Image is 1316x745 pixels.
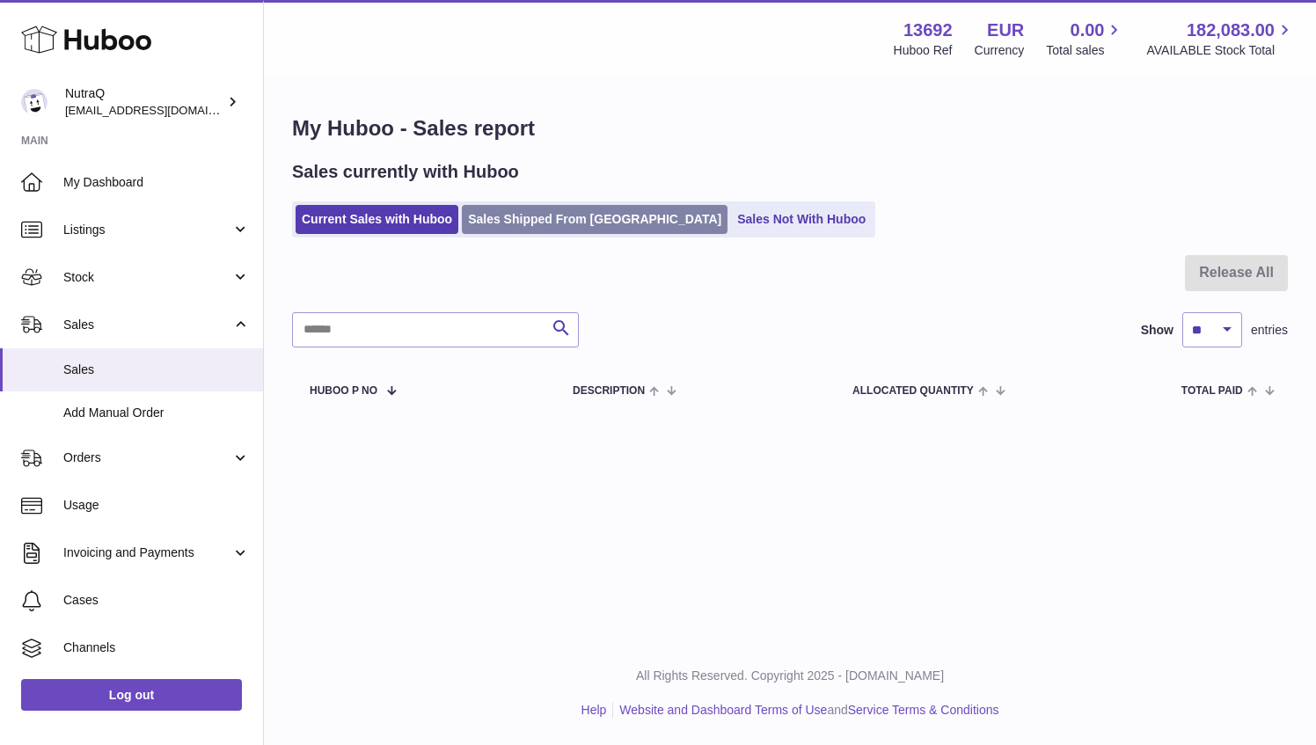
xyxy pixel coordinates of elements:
[310,385,377,397] span: Huboo P no
[619,703,827,717] a: Website and Dashboard Terms of Use
[63,544,231,561] span: Invoicing and Payments
[975,42,1025,59] div: Currency
[894,42,953,59] div: Huboo Ref
[1146,18,1295,59] a: 182,083.00 AVAILABLE Stock Total
[63,362,250,378] span: Sales
[852,385,974,397] span: ALLOCATED Quantity
[1187,18,1275,42] span: 182,083.00
[63,639,250,656] span: Channels
[296,205,458,234] a: Current Sales with Huboo
[63,174,250,191] span: My Dashboard
[63,592,250,609] span: Cases
[848,703,999,717] a: Service Terms & Conditions
[903,18,953,42] strong: 13692
[987,18,1024,42] strong: EUR
[278,668,1302,684] p: All Rights Reserved. Copyright 2025 - [DOMAIN_NAME]
[63,222,231,238] span: Listings
[573,385,645,397] span: Description
[63,449,231,466] span: Orders
[731,205,872,234] a: Sales Not With Huboo
[1071,18,1105,42] span: 0.00
[292,114,1288,142] h1: My Huboo - Sales report
[63,497,250,514] span: Usage
[613,702,998,719] li: and
[1181,385,1243,397] span: Total paid
[65,85,223,119] div: NutraQ
[1251,322,1288,339] span: entries
[63,405,250,421] span: Add Manual Order
[1046,42,1124,59] span: Total sales
[292,160,519,184] h2: Sales currently with Huboo
[1141,322,1173,339] label: Show
[63,269,231,286] span: Stock
[1146,42,1295,59] span: AVAILABLE Stock Total
[65,103,259,117] span: [EMAIL_ADDRESS][DOMAIN_NAME]
[21,89,48,115] img: log@nutraq.com
[462,205,727,234] a: Sales Shipped From [GEOGRAPHIC_DATA]
[1046,18,1124,59] a: 0.00 Total sales
[581,703,607,717] a: Help
[21,679,242,711] a: Log out
[63,317,231,333] span: Sales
